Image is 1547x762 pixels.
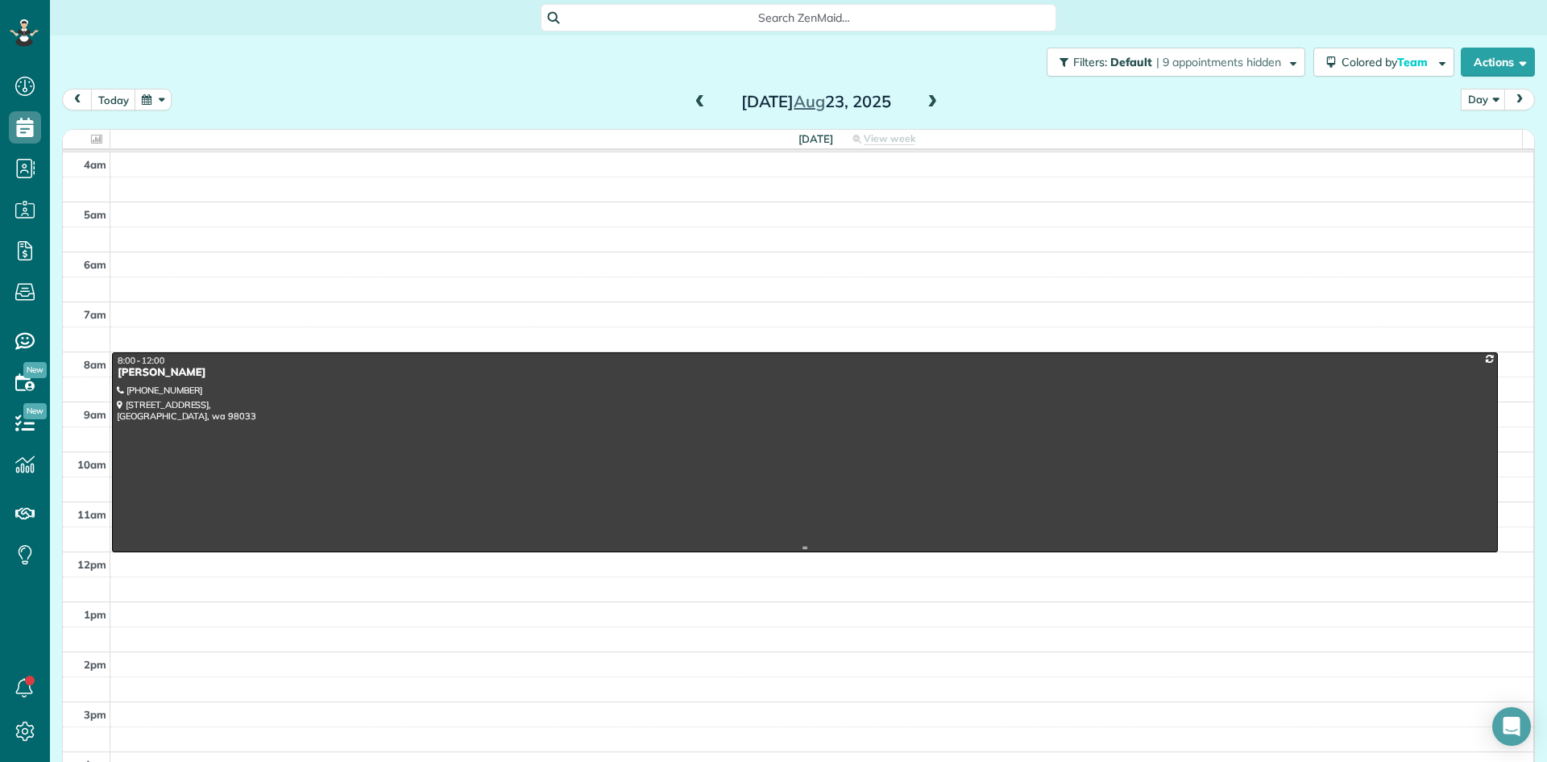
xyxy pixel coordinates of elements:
[84,658,106,671] span: 2pm
[1342,55,1433,69] span: Colored by
[1047,48,1305,77] button: Filters: Default | 9 appointments hidden
[864,132,915,145] span: View week
[77,558,106,571] span: 12pm
[117,366,1493,380] div: [PERSON_NAME]
[1313,48,1454,77] button: Colored byTeam
[84,208,106,221] span: 5am
[62,89,93,110] button: prev
[84,258,106,271] span: 6am
[1039,48,1305,77] a: Filters: Default | 9 appointments hidden
[1110,55,1153,69] span: Default
[1156,55,1281,69] span: | 9 appointments hidden
[84,608,106,621] span: 1pm
[1397,55,1430,69] span: Team
[84,358,106,371] span: 8am
[1492,707,1531,746] div: Open Intercom Messenger
[84,408,106,421] span: 9am
[77,458,106,471] span: 10am
[1504,89,1535,110] button: next
[77,508,106,521] span: 11am
[23,403,47,419] span: New
[1461,48,1535,77] button: Actions
[91,89,136,110] button: today
[84,708,106,721] span: 3pm
[1461,89,1506,110] button: Day
[798,132,833,145] span: [DATE]
[84,158,106,171] span: 4am
[1073,55,1107,69] span: Filters:
[715,93,917,110] h2: [DATE] 23, 2025
[794,91,825,111] span: Aug
[23,362,47,378] span: New
[118,355,164,366] span: 8:00 - 12:00
[84,308,106,321] span: 7am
